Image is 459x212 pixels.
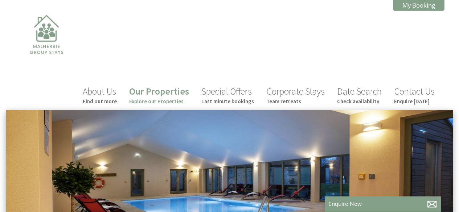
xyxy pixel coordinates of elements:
a: Corporate StaysTeam retreats [266,86,325,105]
a: About UsFind out more [83,86,117,105]
small: Find out more [83,98,117,105]
small: Check availability [337,98,382,105]
small: Team retreats [266,98,325,105]
p: Enquire Now [328,200,437,208]
a: Contact UsEnquire [DATE] [394,86,435,105]
small: Enquire [DATE] [394,98,435,105]
small: Explore our Properties [129,98,189,105]
a: Date SearchCheck availability [337,86,382,105]
a: Our PropertiesExplore our Properties [129,86,189,105]
img: Malherbie Group Stays [10,10,83,83]
a: Special OffersLast minute bookings [201,86,254,105]
small: Last minute bookings [201,98,254,105]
